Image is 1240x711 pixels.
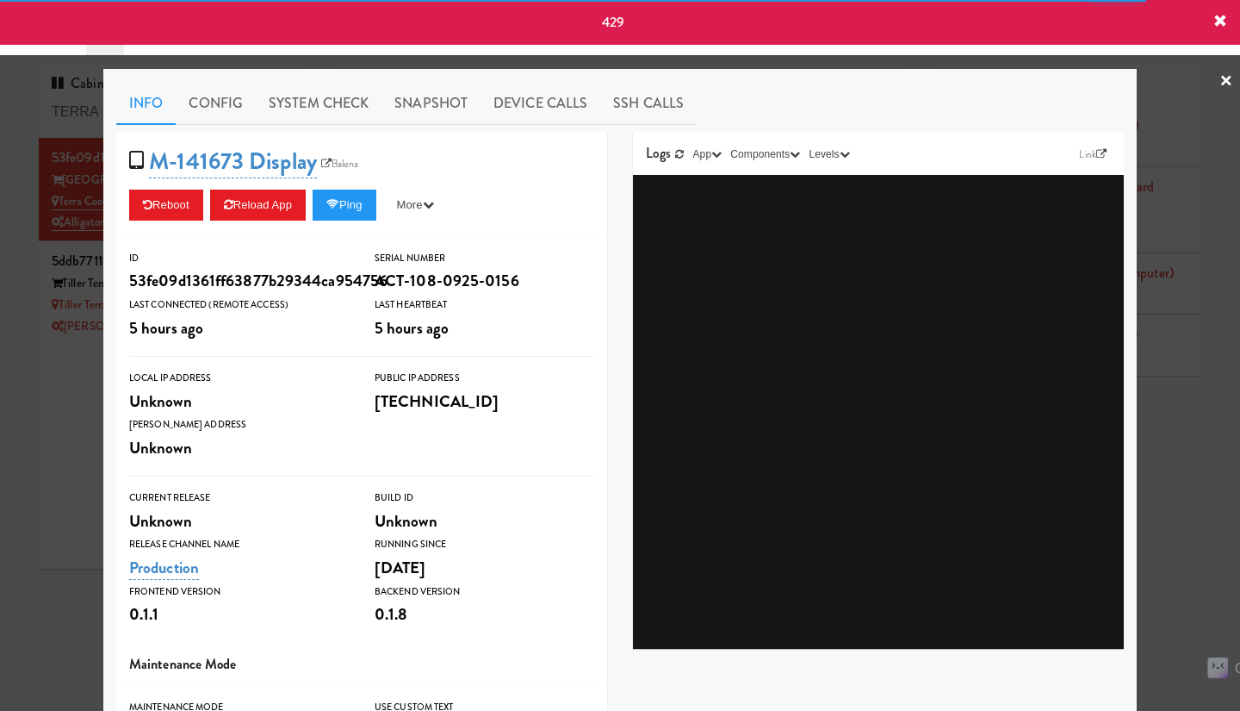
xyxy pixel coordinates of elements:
a: SSH Calls [600,82,697,125]
span: 5 hours ago [375,316,449,340]
button: Ping [313,190,376,221]
div: Last Connected (Remote Access) [129,296,349,314]
button: Levels [804,146,853,163]
a: × [1219,55,1233,109]
div: ID [129,250,349,267]
span: Logs [646,143,671,163]
button: Components [726,146,804,163]
a: Production [129,556,199,580]
div: Frontend Version [129,583,349,601]
button: More [383,190,448,221]
span: 429 [602,12,624,32]
span: [DATE] [375,556,426,579]
div: Unknown [129,507,349,536]
div: 53fe09d1361ff63877b29344ca954756 [129,266,349,296]
div: Local IP Address [129,370,349,387]
a: System Check [256,82,381,125]
div: Build Id [375,490,594,507]
button: Reload App [210,190,306,221]
button: App [689,146,727,163]
a: Info [116,82,176,125]
div: Release Channel Name [129,536,349,553]
div: Current Release [129,490,349,507]
div: Backend Version [375,583,594,601]
div: Last Heartbeat [375,296,594,314]
div: Unknown [129,387,349,416]
a: M-141673 Display [149,145,317,178]
span: Maintenance Mode [129,654,237,674]
a: Link [1075,146,1111,163]
div: Public IP Address [375,370,594,387]
div: [TECHNICAL_ID] [375,387,594,416]
div: Serial Number [375,250,594,267]
a: Snapshot [381,82,480,125]
button: Reboot [129,190,203,221]
div: 0.1.8 [375,600,594,629]
div: ACT-108-0925-0156 [375,266,594,296]
a: Config [176,82,256,125]
span: 5 hours ago [129,316,203,340]
div: Running Since [375,536,594,553]
a: Balena [317,155,363,172]
a: Device Calls [480,82,600,125]
div: [PERSON_NAME] Address [129,416,349,433]
div: Unknown [375,507,594,536]
div: Unknown [129,433,349,463]
div: 0.1.1 [129,600,349,629]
